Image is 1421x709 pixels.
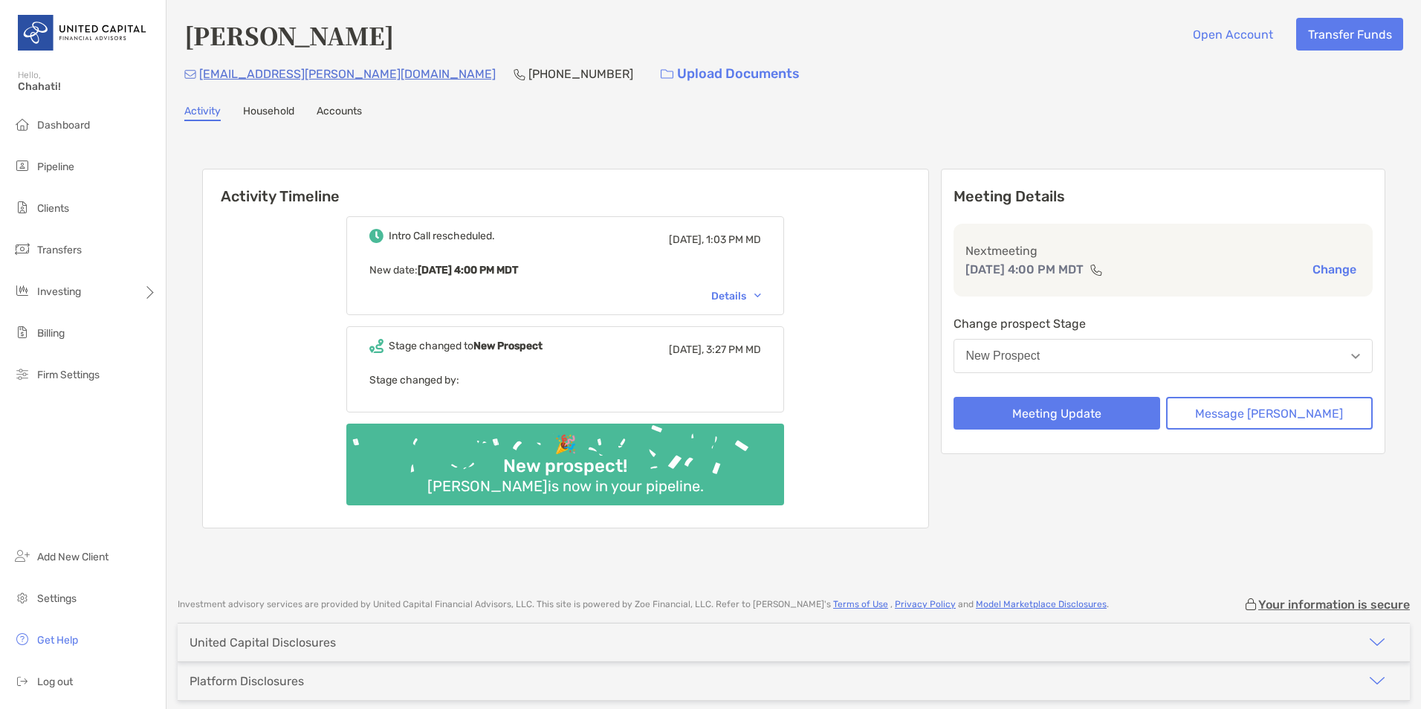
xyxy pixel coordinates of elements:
img: add_new_client icon [13,547,31,565]
a: Household [243,105,294,121]
h4: [PERSON_NAME] [184,18,394,52]
span: Investing [37,285,81,298]
img: billing icon [13,323,31,341]
button: New Prospect [954,339,1373,373]
button: Open Account [1181,18,1284,51]
span: 1:03 PM MD [706,233,761,246]
p: Next meeting [965,242,1362,260]
a: Terms of Use [833,599,888,609]
img: communication type [1090,264,1103,276]
a: Accounts [317,105,362,121]
img: firm-settings icon [13,365,31,383]
p: Investment advisory services are provided by United Capital Financial Advisors, LLC . This site i... [178,599,1109,610]
span: 3:27 PM MD [706,343,761,356]
img: icon arrow [1368,672,1386,690]
img: Event icon [369,229,383,243]
a: Privacy Policy [895,599,956,609]
div: Intro Call rescheduled. [389,230,495,242]
img: clients icon [13,198,31,216]
img: United Capital Logo [18,6,148,59]
b: New Prospect [473,340,543,352]
div: 🎉 [548,434,583,456]
span: Get Help [37,634,78,647]
p: New date : [369,261,761,279]
span: Clients [37,202,69,215]
img: Open dropdown arrow [1351,354,1360,359]
img: Event icon [369,339,383,353]
img: Confetti [346,424,784,493]
button: Change [1308,262,1361,277]
span: Chahati! [18,80,157,93]
p: [DATE] 4:00 PM MDT [965,260,1084,279]
p: [EMAIL_ADDRESS][PERSON_NAME][DOMAIN_NAME] [199,65,496,83]
img: settings icon [13,589,31,606]
img: pipeline icon [13,157,31,175]
button: Transfer Funds [1296,18,1403,51]
span: Dashboard [37,119,90,132]
span: Billing [37,327,65,340]
span: [DATE], [669,343,704,356]
a: Activity [184,105,221,121]
span: Settings [37,592,77,605]
p: [PHONE_NUMBER] [528,65,633,83]
span: Add New Client [37,551,109,563]
img: logout icon [13,672,31,690]
p: Stage changed by: [369,371,761,389]
div: New Prospect [966,349,1040,363]
div: Details [711,290,761,302]
button: Message [PERSON_NAME] [1166,397,1373,430]
b: [DATE] 4:00 PM MDT [418,264,518,276]
span: Pipeline [37,161,74,173]
a: Model Marketplace Disclosures [976,599,1107,609]
img: investing icon [13,282,31,300]
div: Platform Disclosures [190,674,304,688]
a: Upload Documents [651,58,809,90]
span: Transfers [37,244,82,256]
div: United Capital Disclosures [190,635,336,650]
h6: Activity Timeline [203,169,928,205]
div: New prospect! [497,456,633,477]
span: [DATE], [669,233,704,246]
p: Change prospect Stage [954,314,1373,333]
div: [PERSON_NAME] is now in your pipeline. [421,477,710,495]
p: Your information is secure [1258,598,1410,612]
span: Log out [37,676,73,688]
button: Meeting Update [954,397,1160,430]
span: Firm Settings [37,369,100,381]
div: Stage changed to [389,340,543,352]
p: Meeting Details [954,187,1373,206]
img: Phone Icon [514,68,525,80]
img: Email Icon [184,70,196,79]
img: button icon [661,69,673,80]
img: dashboard icon [13,115,31,133]
img: get-help icon [13,630,31,648]
img: Chevron icon [754,294,761,298]
img: transfers icon [13,240,31,258]
img: icon arrow [1368,633,1386,651]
